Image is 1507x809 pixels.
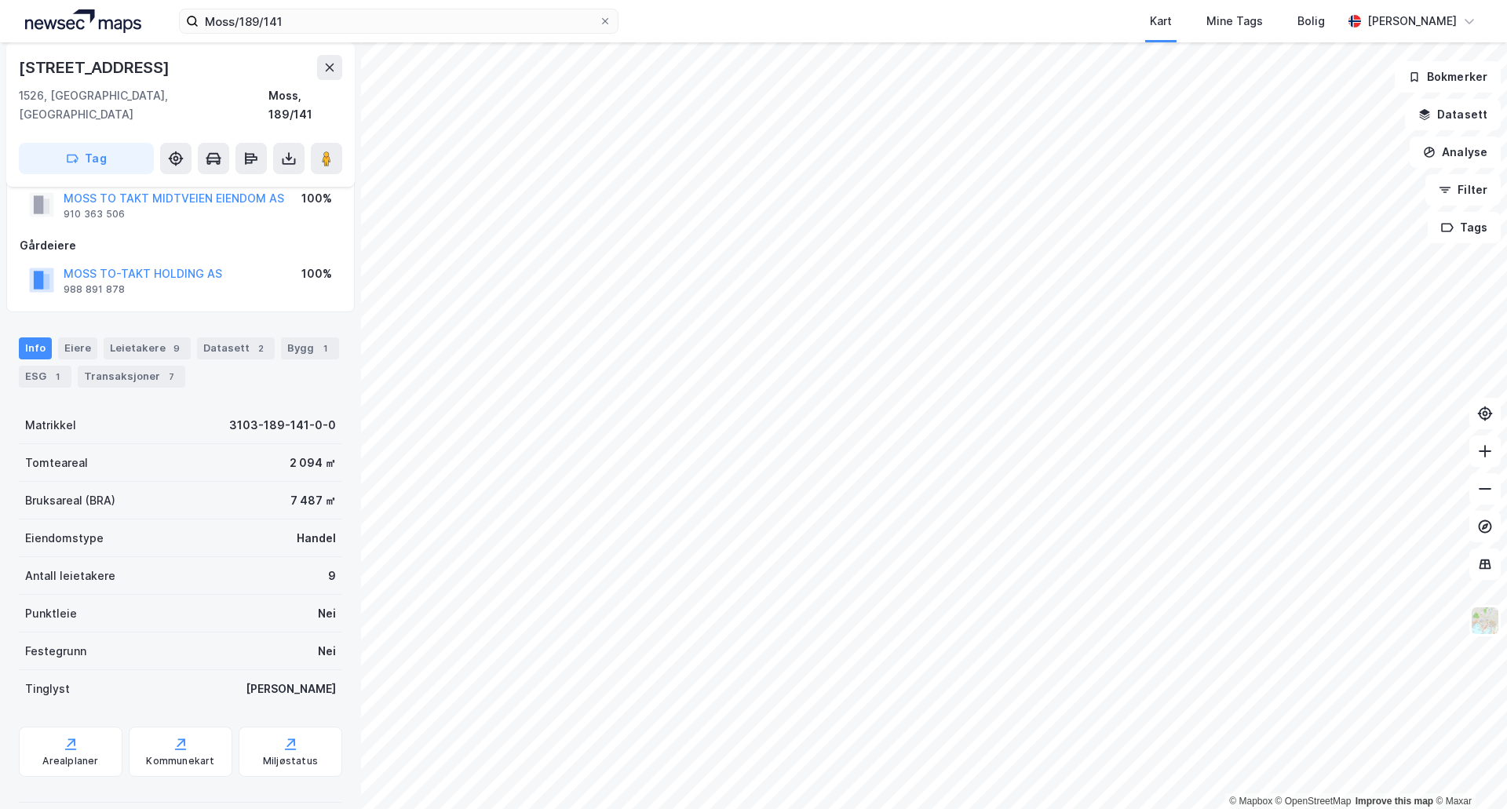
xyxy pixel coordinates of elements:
[290,454,336,472] div: 2 094 ㎡
[1367,12,1457,31] div: [PERSON_NAME]
[49,369,65,384] div: 1
[25,491,115,510] div: Bruksareal (BRA)
[1206,12,1263,31] div: Mine Tags
[301,189,332,208] div: 100%
[64,208,125,220] div: 910 363 506
[25,454,88,472] div: Tomteareal
[290,491,336,510] div: 7 487 ㎡
[1429,734,1507,809] iframe: Chat Widget
[1428,212,1501,243] button: Tags
[268,86,342,124] div: Moss, 189/141
[169,341,184,356] div: 9
[1429,734,1507,809] div: Kontrollprogram for chat
[301,264,332,283] div: 100%
[1275,796,1352,807] a: OpenStreetMap
[229,416,336,435] div: 3103-189-141-0-0
[253,341,268,356] div: 2
[58,337,97,359] div: Eiere
[25,529,104,548] div: Eiendomstype
[1356,796,1433,807] a: Improve this map
[1229,796,1272,807] a: Mapbox
[20,236,341,255] div: Gårdeiere
[64,283,125,296] div: 988 891 878
[1405,99,1501,130] button: Datasett
[25,680,70,698] div: Tinglyst
[263,755,318,767] div: Miljøstatus
[1470,606,1500,636] img: Z
[163,369,179,384] div: 7
[19,143,154,174] button: Tag
[297,529,336,548] div: Handel
[318,642,336,661] div: Nei
[197,337,275,359] div: Datasett
[25,567,115,585] div: Antall leietakere
[317,341,333,356] div: 1
[1425,174,1501,206] button: Filter
[1410,137,1501,168] button: Analyse
[42,755,98,767] div: Arealplaner
[1297,12,1325,31] div: Bolig
[246,680,336,698] div: [PERSON_NAME]
[146,755,214,767] div: Kommunekart
[25,642,86,661] div: Festegrunn
[25,604,77,623] div: Punktleie
[78,366,185,388] div: Transaksjoner
[328,567,336,585] div: 9
[19,55,173,80] div: [STREET_ADDRESS]
[19,337,52,359] div: Info
[19,86,268,124] div: 1526, [GEOGRAPHIC_DATA], [GEOGRAPHIC_DATA]
[25,9,141,33] img: logo.a4113a55bc3d86da70a041830d287a7e.svg
[25,416,76,435] div: Matrikkel
[318,604,336,623] div: Nei
[199,9,599,33] input: Søk på adresse, matrikkel, gårdeiere, leietakere eller personer
[1395,61,1501,93] button: Bokmerker
[19,366,71,388] div: ESG
[104,337,191,359] div: Leietakere
[281,337,339,359] div: Bygg
[1150,12,1172,31] div: Kart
